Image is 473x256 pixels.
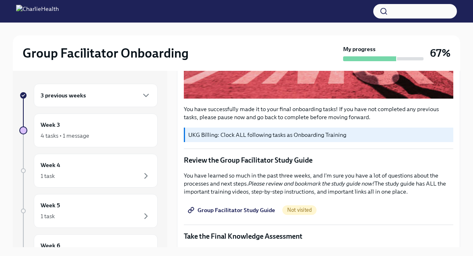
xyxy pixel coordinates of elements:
a: Week 51 task [19,194,158,228]
a: Group Facilitator Study Guide [184,202,281,218]
div: 3 previous weeks [34,84,158,107]
h3: 67% [430,46,450,60]
span: Group Facilitator Study Guide [189,206,275,214]
div: 1 task [41,212,55,220]
div: 1 task [41,172,55,180]
span: Not visited [282,207,317,213]
strong: My progress [343,45,376,53]
h6: Week 5 [41,201,60,210]
h6: Week 6 [41,241,60,250]
p: Review the Group Facilitator Study Guide [184,155,453,165]
p: UKG Billing: Clock ALL following tasks as Onboarding Training [188,131,450,139]
em: Please review and bookmark the study guide now! [248,180,374,187]
h6: Week 3 [41,120,60,129]
p: You have learned so much in the past three weeks, and I'm sure you have a lot of questions about ... [184,171,453,196]
h6: Week 4 [41,161,60,169]
h2: Group Facilitator Onboarding [23,45,189,61]
p: Take the Final Knowledge Assessment [184,231,453,241]
div: 4 tasks • 1 message [41,132,89,140]
a: Week 41 task [19,154,158,188]
img: CharlieHealth [16,5,59,18]
h6: 3 previous weeks [41,91,86,100]
a: Week 34 tasks • 1 message [19,114,158,147]
p: You have successfully made it to your final onboarding tasks! If you have not completed any previ... [184,105,453,121]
